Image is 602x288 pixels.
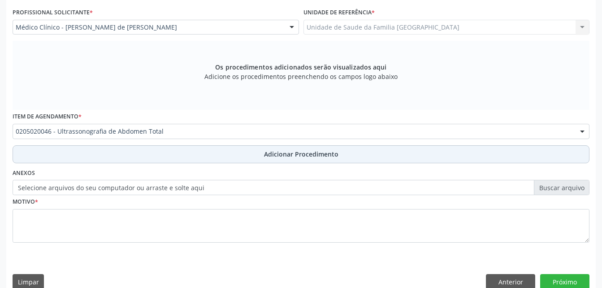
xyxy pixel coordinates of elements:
[264,149,338,159] span: Adicionar Procedimento
[13,145,589,163] button: Adicionar Procedimento
[16,23,281,32] span: Médico Clínico - [PERSON_NAME] de [PERSON_NAME]
[13,110,82,124] label: Item de agendamento
[303,6,375,20] label: Unidade de referência
[13,195,38,209] label: Motivo
[13,6,93,20] label: Profissional Solicitante
[204,72,398,81] span: Adicione os procedimentos preenchendo os campos logo abaixo
[16,127,571,136] span: 0205020046 - Ultrassonografia de Abdomen Total
[215,62,386,72] span: Os procedimentos adicionados serão visualizados aqui
[13,166,35,180] label: Anexos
